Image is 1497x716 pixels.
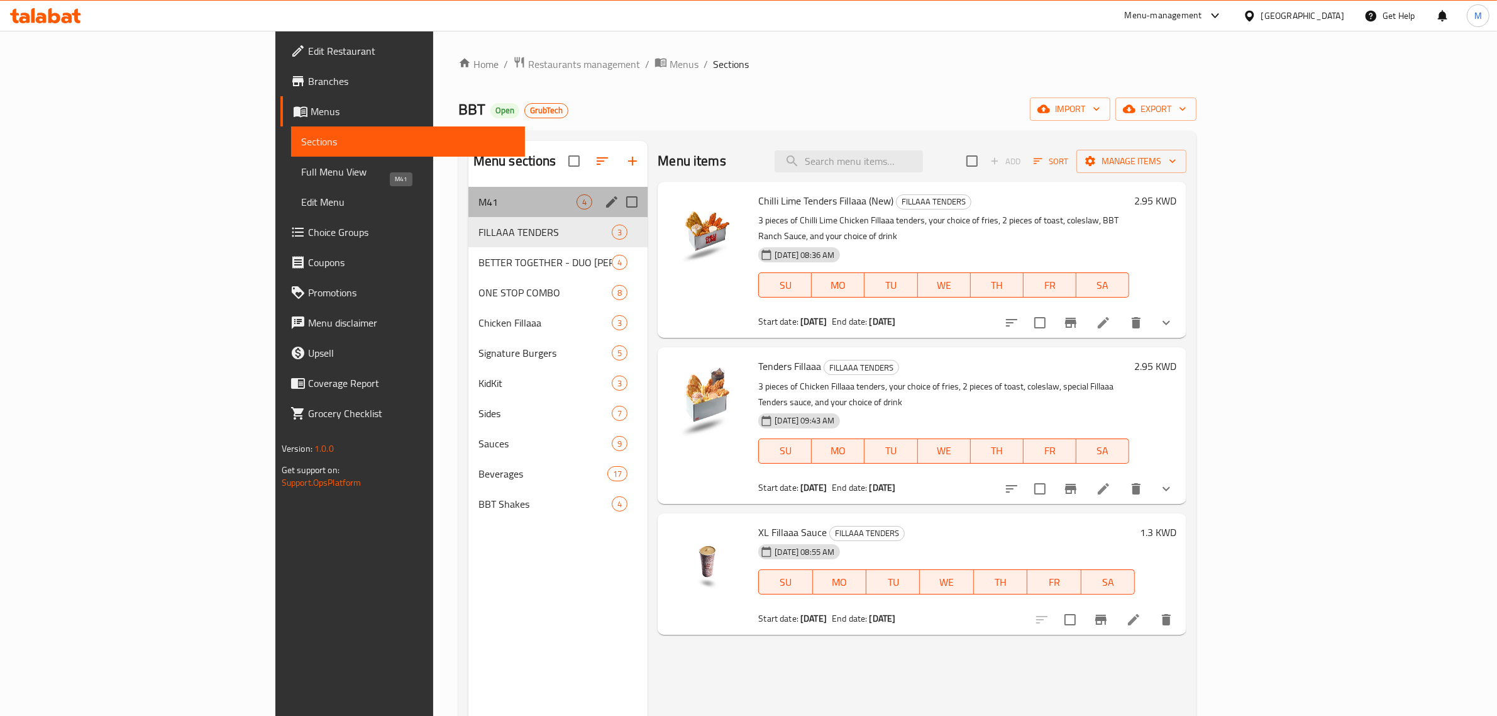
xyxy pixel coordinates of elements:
span: FILLAAA TENDERS [824,361,898,375]
div: BBT Shakes4 [468,489,648,519]
span: 4 [612,498,627,510]
button: SU [758,569,812,595]
li: / [704,57,708,72]
p: 3 pieces of Chicken Fillaaa tenders, your choice of fries, 2 pieces of toast, coleslaw, special F... [758,379,1129,410]
button: TH [974,569,1027,595]
a: Support.OpsPlatform [282,474,362,491]
button: TH [971,272,1024,298]
div: items [612,255,627,270]
span: MO [818,573,861,591]
span: TU [870,442,912,460]
span: 3 [612,317,627,329]
p: 3 pieces of Chilli Lime Chicken Fillaaa tenders, your choice of fries, 2 pieces of toast, colesla... [758,213,1129,244]
span: Chicken Fillaaa [478,315,612,330]
span: 3 [612,378,627,389]
button: Manage items [1076,150,1186,173]
div: FILLAAA TENDERS [829,526,905,541]
a: Choice Groups [280,217,526,247]
div: BBT Shakes [478,496,612,512]
a: Grocery Checklist [280,398,526,428]
svg: Show Choices [1159,481,1174,496]
button: delete [1121,308,1151,338]
span: 3 [612,227,627,238]
button: show more [1151,474,1181,504]
a: Edit Restaurant [280,36,526,66]
span: TU [871,573,915,591]
button: Branch-specific-item [1056,474,1086,504]
span: M41 [478,194,577,210]
span: Upsell [308,345,516,361]
span: 1.0.0 [314,440,334,457]
span: Select to update [1027,476,1053,502]
div: items [612,345,627,361]
span: KidKit [478,376,612,391]
button: TU [865,272,917,298]
div: items [612,436,627,451]
span: [DATE] 08:36 AM [770,249,839,261]
span: 17 [608,468,627,480]
span: SA [1081,276,1124,294]
span: [DATE] 09:43 AM [770,415,839,427]
button: TH [971,439,1024,464]
span: FILLAAA TENDERS [897,194,971,209]
a: Branches [280,66,526,96]
span: SU [764,573,807,591]
span: FR [1032,573,1076,591]
div: ONE STOP COMBO [478,285,612,300]
img: Tenders Fillaaa [668,357,748,438]
button: Sort [1030,152,1071,171]
span: Chilli Lime Tenders Fillaaa (New) [758,191,893,210]
input: search [775,150,923,172]
span: Start date: [758,610,798,627]
span: Sections [713,57,749,72]
div: Signature Burgers5 [468,338,648,368]
div: items [612,225,627,240]
span: Version: [282,440,312,457]
span: SA [1081,442,1124,460]
span: TH [976,442,1019,460]
div: Sides7 [468,398,648,428]
a: Edit Menu [291,187,526,217]
img: XL Fillaaa Sauce [668,523,748,604]
button: FR [1024,272,1076,298]
div: items [612,406,627,421]
button: SA [1081,569,1135,595]
span: Manage items [1086,154,1176,169]
span: FR [1029,276,1071,294]
span: 5 [612,347,627,359]
span: Sort sections [587,146,617,176]
span: FILLAAA TENDERS [478,225,612,240]
b: [DATE] [870,479,896,496]
span: Add item [985,152,1025,171]
span: Sort [1034,154,1068,169]
span: Edit Restaurant [308,43,516,59]
span: M [1474,9,1482,23]
span: Signature Burgers [478,345,612,361]
button: MO [812,439,865,464]
h2: Menu items [658,152,726,171]
a: Upsell [280,338,526,368]
button: export [1115,98,1196,121]
span: 9 [612,438,627,450]
div: Beverages17 [468,459,648,489]
h6: 2.95 KWD [1134,357,1176,375]
a: Coupons [280,247,526,277]
span: SU [764,442,807,460]
span: WE [923,276,966,294]
span: Start date: [758,479,798,496]
span: SA [1086,573,1130,591]
button: TU [866,569,920,595]
button: show more [1151,308,1181,338]
h6: 2.95 KWD [1134,192,1176,210]
span: Menus [670,57,699,72]
span: Sauces [478,436,612,451]
span: import [1040,101,1100,117]
span: Restaurants management [528,57,640,72]
button: MO [812,272,865,298]
div: M414edit [468,187,648,217]
span: XL Fillaaa Sauce [758,523,827,542]
span: 4 [577,196,592,208]
span: Menu disclaimer [308,315,516,330]
b: [DATE] [870,313,896,330]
